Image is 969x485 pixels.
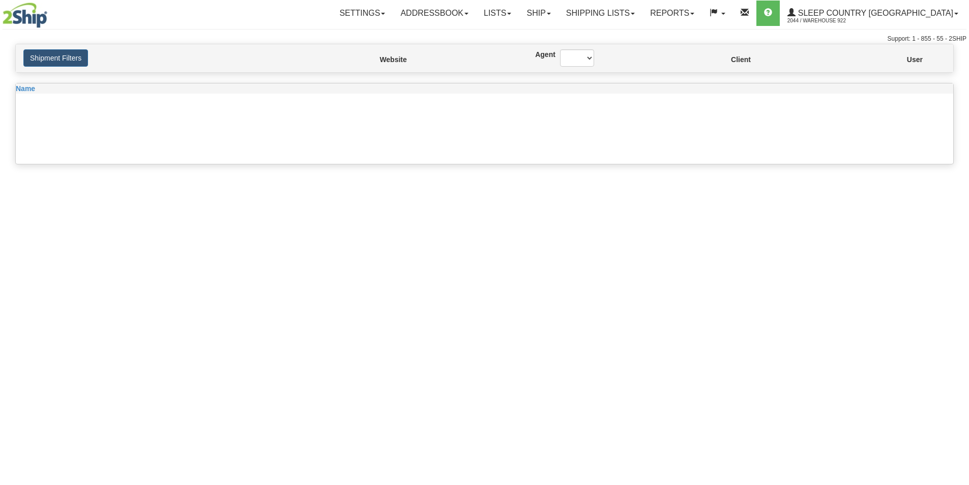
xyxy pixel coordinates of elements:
[796,9,953,17] span: Sleep Country [GEOGRAPHIC_DATA]
[519,1,558,26] a: Ship
[476,1,519,26] a: Lists
[16,84,35,93] span: Name
[559,1,642,26] a: Shipping lists
[379,54,384,65] label: Website
[535,49,545,60] label: Agent
[3,35,966,43] div: Support: 1 - 855 - 55 - 2SHIP
[642,1,702,26] a: Reports
[23,49,88,67] button: Shipment Filters
[731,54,732,65] label: Client
[332,1,393,26] a: Settings
[3,3,47,28] img: logo2044.jpg
[780,1,966,26] a: Sleep Country [GEOGRAPHIC_DATA] 2044 / Warehouse 922
[787,16,864,26] span: 2044 / Warehouse 922
[393,1,476,26] a: Addressbook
